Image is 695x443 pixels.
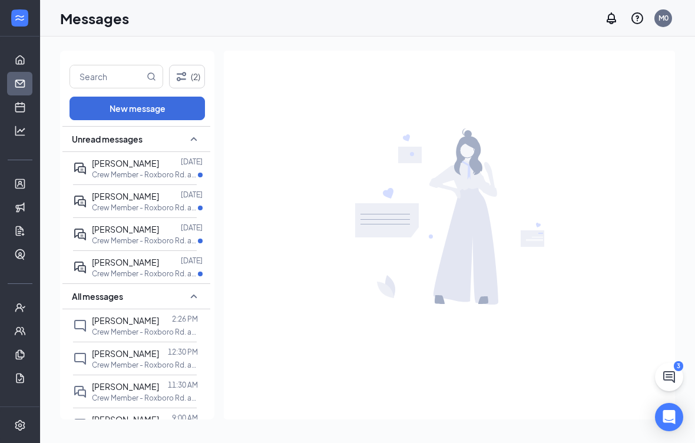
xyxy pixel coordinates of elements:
p: Crew Member - Roxboro Rd. at [STREET_ADDRESS] [92,203,198,213]
p: Crew Member - Roxboro Rd. at [STREET_ADDRESS] [92,269,198,279]
svg: ActiveDoubleChat [73,161,87,176]
span: [PERSON_NAME] [92,348,159,359]
svg: ChatActive [662,370,676,384]
span: [PERSON_NAME] [92,191,159,201]
p: 11:30 AM [168,380,198,390]
svg: QuestionInfo [630,11,644,25]
p: [DATE] [181,256,203,266]
button: Filter (2) [169,65,205,88]
p: Crew Member - Roxboro Rd. at [STREET_ADDRESS] [92,327,198,337]
span: [PERSON_NAME] [92,414,159,425]
span: [PERSON_NAME] [92,257,159,267]
div: 3 [674,361,683,371]
p: [DATE] [181,190,203,200]
button: ChatActive [655,363,683,391]
span: [PERSON_NAME] [92,158,159,168]
svg: WorkstreamLogo [14,12,25,24]
p: 12:30 PM [168,347,198,357]
svg: ChatInactive [73,319,87,333]
svg: ActiveDoubleChat [73,227,87,242]
span: [PERSON_NAME] [92,315,159,326]
svg: Analysis [14,125,26,137]
span: All messages [72,290,123,302]
p: Crew Member - Roxboro Rd. at [STREET_ADDRESS] [92,393,198,403]
svg: Filter [174,70,188,84]
svg: ActiveDoubleChat [73,194,87,209]
svg: ChatInactive [73,418,87,432]
p: 2:26 PM [172,314,198,324]
svg: Notifications [604,11,618,25]
svg: SmallChevronUp [187,289,201,303]
svg: ChatInactive [73,352,87,366]
p: Crew Member - Roxboro Rd. at [STREET_ADDRESS] [92,170,198,180]
svg: MagnifyingGlass [147,72,156,81]
svg: ActiveDoubleChat [73,260,87,275]
p: 9:00 AM [172,413,198,423]
svg: DoubleChat [73,385,87,399]
span: [PERSON_NAME] [92,381,159,392]
p: Crew Member - Roxboro Rd. at [STREET_ADDRESS] [92,236,198,246]
span: [PERSON_NAME] [92,224,159,234]
svg: UserCheck [14,302,26,313]
p: Crew Member - Roxboro Rd. at [STREET_ADDRESS] [92,360,198,370]
svg: SmallChevronUp [187,132,201,146]
div: M0 [658,13,668,23]
div: Open Intercom Messenger [655,403,683,431]
p: [DATE] [181,157,203,167]
svg: Settings [14,419,26,431]
input: Search [70,65,144,88]
h1: Messages [60,8,129,28]
span: Unread messages [72,133,143,145]
button: New message [69,97,205,120]
p: [DATE] [181,223,203,233]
